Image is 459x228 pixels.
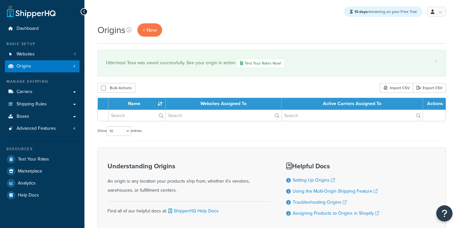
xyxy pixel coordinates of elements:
[18,193,39,198] span: Help Docs
[17,114,29,119] span: Boxes
[167,208,219,214] a: ShipperHQ Help Docs
[18,181,36,186] span: Analytics
[73,126,75,131] span: 4
[5,86,80,98] a: Carriers
[73,64,75,69] span: 4
[354,9,368,15] strong: 10 days
[282,110,423,121] input: Search
[137,23,162,37] a: + New
[5,177,80,189] a: Analytics
[293,188,377,195] a: Using the Multi-Origin Shipping Feature
[5,41,80,47] div: Basic Setup
[74,52,75,57] span: 1
[108,110,165,121] input: Search
[5,123,80,135] li: Advanced Features
[17,89,32,95] span: Carriers
[166,110,281,121] input: Search
[143,26,157,34] span: + New
[97,24,125,36] h1: Origins
[108,162,270,170] h3: Understanding Origins
[5,79,80,84] div: Manage Shipping
[435,58,438,64] a: ×
[5,60,80,72] li: Origins
[5,146,80,152] div: Resources
[17,64,31,69] span: Origins
[166,98,282,110] th: Websites Assigned To
[108,201,270,216] div: Find all of our helpful docs at:
[7,5,56,18] a: ShipperHQ Home
[18,169,42,174] span: Marketplace
[108,98,166,110] th: Name
[5,60,80,72] a: Origins 4
[5,48,80,60] a: Websites 1
[286,162,379,170] h3: Helpful Docs
[17,126,56,131] span: Advanced Features
[106,58,438,68] div: Uttermost Texa was saved successfully. See your origin in action
[5,111,80,123] a: Boxes
[5,23,80,35] a: Dashboard
[5,98,80,110] a: Shipping Rules
[293,210,379,217] a: Assigning Products to Origins in Shopify
[413,83,446,93] a: Export CSV
[236,58,285,68] a: Test Your Rates Now!
[97,83,135,93] button: Bulk Actions
[17,52,35,57] span: Websites
[5,165,80,177] a: Marketplace
[17,26,39,31] span: Dashboard
[97,126,142,136] label: Show entries
[380,83,413,93] div: Import CSV
[293,199,347,206] a: Troubleshooting Origins
[17,102,47,107] span: Shipping Rules
[5,189,80,201] a: Help Docs
[107,126,131,136] select: Showentries
[436,205,453,222] button: Open Resource Center
[5,123,80,135] a: Advanced Features 4
[282,98,423,110] th: Active Carriers Assigned To
[18,157,49,162] span: Test Your Rates
[5,48,80,60] li: Websites
[344,6,423,17] div: remaining on your Free Trial
[423,98,446,110] th: Actions
[5,153,80,165] a: Test Your Rates
[293,177,335,184] a: Setting Up Origins
[108,162,270,195] div: An origin is any location your products ship from, whether it's vendors, warehouses, or fulfillme...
